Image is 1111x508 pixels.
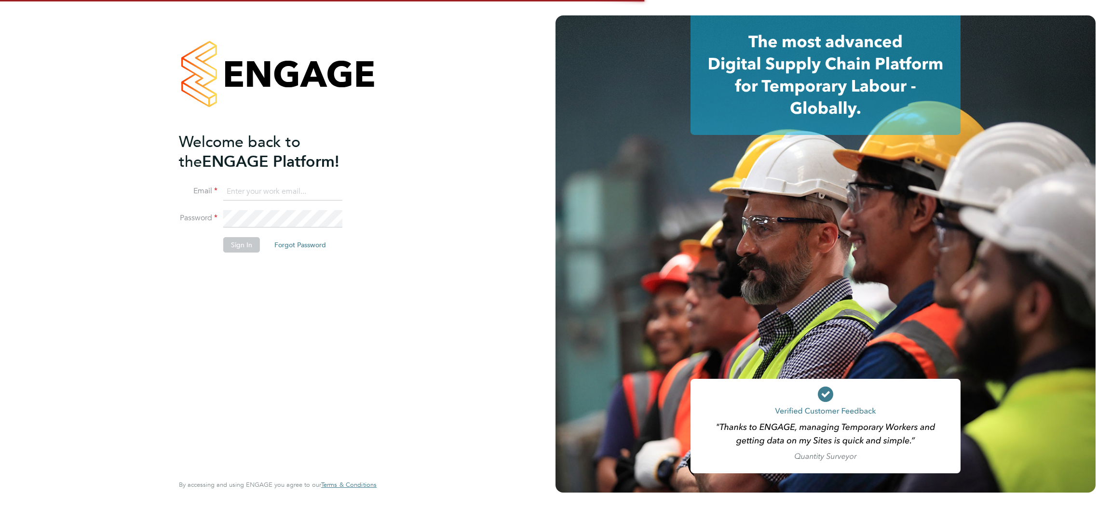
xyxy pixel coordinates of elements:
span: By accessing and using ENGAGE you agree to our [179,481,377,489]
button: Forgot Password [267,237,334,253]
input: Enter your work email... [223,183,342,201]
label: Email [179,186,217,196]
button: Sign In [223,237,260,253]
span: Welcome back to the [179,133,300,171]
label: Password [179,213,217,223]
h2: ENGAGE Platform! [179,132,367,172]
a: Terms & Conditions [321,481,377,489]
